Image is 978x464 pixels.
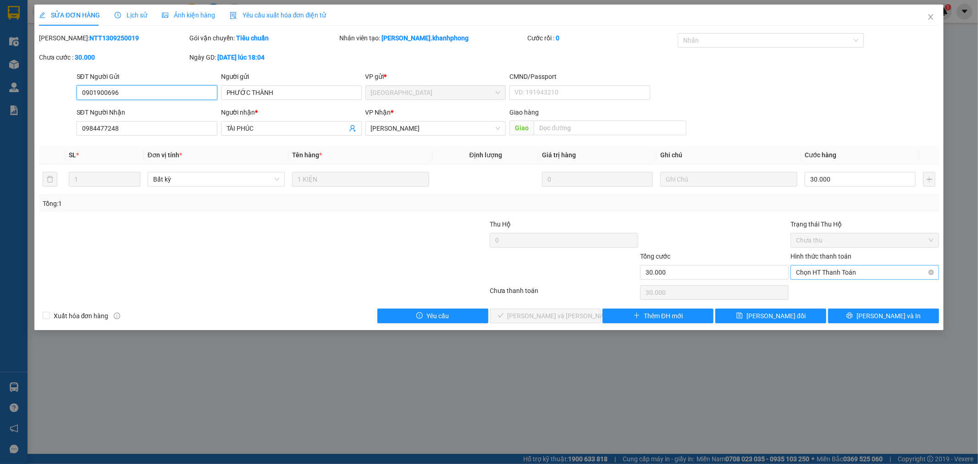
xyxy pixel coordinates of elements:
span: Chưa thu [796,233,934,247]
input: VD: Bàn, Ghế [292,172,429,187]
span: printer [846,312,853,320]
span: Xuất hóa đơn hàng [50,311,112,321]
button: save[PERSON_NAME] đổi [715,309,826,323]
b: 0 [556,34,559,42]
b: [PERSON_NAME] [11,59,52,102]
label: Hình thức thanh toán [790,253,851,260]
div: Người gửi [221,72,362,82]
span: Định lượng [470,151,502,159]
button: plus [923,172,935,187]
span: [PERSON_NAME] đổi [746,311,806,321]
span: info-circle [114,313,120,319]
span: Ảnh kiện hàng [162,11,215,19]
div: SĐT Người Nhận [77,107,217,117]
b: BIÊN NHẬN GỬI HÀNG [59,13,88,72]
input: 0 [542,172,653,187]
div: VP gửi [365,72,506,82]
div: Người nhận [221,107,362,117]
b: [PERSON_NAME].khanhphong [382,34,469,42]
span: close [927,13,934,21]
img: logo.jpg [11,11,57,57]
div: Chưa thanh toán [489,286,640,302]
span: [PERSON_NAME] và In [856,311,921,321]
button: plusThêm ĐH mới [602,309,713,323]
div: Gói vận chuyển: [189,33,338,43]
span: Tổng cước [640,253,670,260]
b: 30.000 [75,54,95,61]
button: delete [43,172,57,187]
img: icon [230,12,237,19]
span: Chọn HT Thanh Toán [796,265,934,279]
span: Đơn vị tính [148,151,182,159]
span: Nha Trang [371,86,501,99]
button: Close [918,5,944,30]
span: Yêu cầu [426,311,449,321]
span: Thu Hộ [490,221,511,228]
div: Tổng: 1 [43,199,377,209]
span: picture [162,12,168,18]
div: Chưa cước : [39,52,188,62]
span: Lê Hồng Phong [371,122,501,135]
span: SỬA ĐƠN HÀNG [39,11,100,19]
div: Cước rồi : [527,33,676,43]
span: Giao hàng [509,109,539,116]
button: check[PERSON_NAME] và [PERSON_NAME] hàng [490,309,601,323]
button: exclamation-circleYêu cầu [377,309,488,323]
span: user-add [349,125,356,132]
span: plus [634,312,640,320]
span: Giá trị hàng [542,151,576,159]
input: Ghi Chú [660,172,797,187]
span: VP Nhận [365,109,391,116]
span: Lịch sử [115,11,147,19]
div: SĐT Người Gửi [77,72,217,82]
input: Dọc đường [534,121,686,135]
span: clock-circle [115,12,121,18]
b: [DOMAIN_NAME] [77,35,126,42]
b: Tiêu chuẩn [236,34,269,42]
span: close-circle [928,270,934,275]
b: [DATE] lúc 18:04 [217,54,265,61]
img: logo.jpg [99,11,122,33]
span: exclamation-circle [416,312,423,320]
span: save [736,312,743,320]
span: Thêm ĐH mới [644,311,683,321]
b: NTT1309250019 [89,34,139,42]
div: Nhân viên tạo: [340,33,526,43]
span: Giao [509,121,534,135]
th: Ghi chú [657,146,801,164]
div: Ngày GD: [189,52,338,62]
div: Trạng thái Thu Hộ [790,219,939,229]
span: SL [69,151,76,159]
button: printer[PERSON_NAME] và In [828,309,939,323]
span: Bất kỳ [153,172,279,186]
span: Cước hàng [805,151,836,159]
span: Tên hàng [292,151,322,159]
li: (c) 2017 [77,44,126,55]
span: Yêu cầu xuất hóa đơn điện tử [230,11,326,19]
span: edit [39,12,45,18]
div: CMND/Passport [509,72,650,82]
div: [PERSON_NAME]: [39,33,188,43]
